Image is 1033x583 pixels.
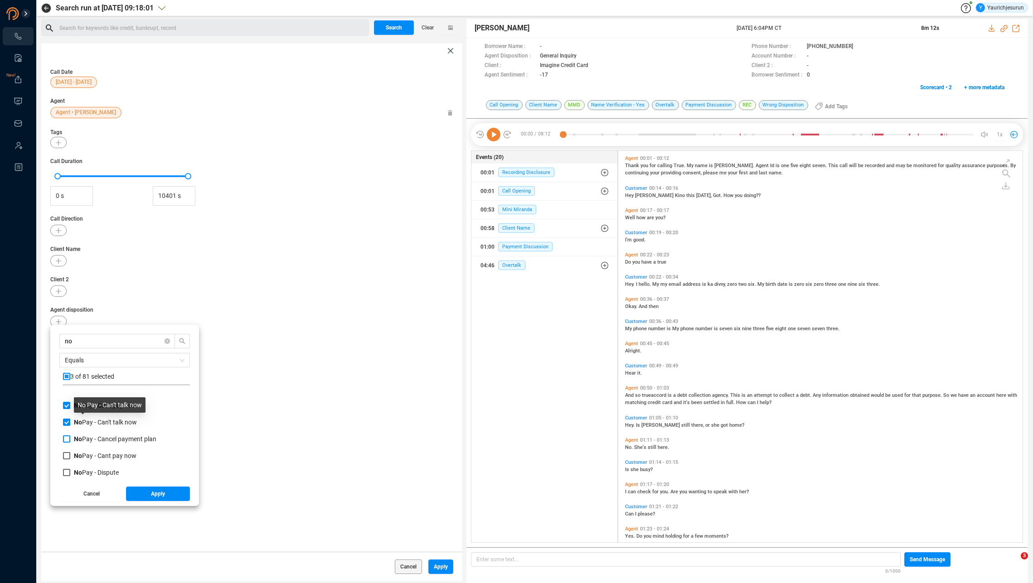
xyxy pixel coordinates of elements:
[670,489,679,495] span: Are
[776,163,781,169] span: is
[849,163,858,169] span: will
[921,25,939,31] span: 8m 12s
[719,170,728,176] span: me
[796,392,800,398] span: a
[648,444,658,450] span: still
[797,326,812,332] span: seven
[970,392,977,398] span: an
[641,422,681,428] span: [PERSON_NAME]
[74,469,119,476] span: Pay - Dispute
[636,422,641,428] span: Is
[757,400,760,405] span: I
[540,71,548,80] span: -17
[1002,552,1024,574] iframe: Intercom live chat
[757,281,766,287] span: My
[865,163,886,169] span: recorded
[736,400,747,405] span: How
[428,559,453,574] button: Apply
[912,392,922,398] span: that
[476,153,504,161] span: Events (20)
[915,80,957,95] button: Scorecard • 2
[737,24,910,32] span: [DATE] 6:04PM CT
[800,163,812,169] span: eight
[83,487,100,501] span: Cancel
[70,373,114,380] span: 3 of 81 selected
[625,444,634,450] span: No.
[625,370,637,376] span: Hear
[777,281,789,287] span: date
[14,75,23,84] a: New!
[652,281,660,287] span: My
[977,392,996,398] span: account
[668,392,673,398] span: is
[498,242,553,251] span: Payment Discussion
[50,157,453,165] span: Call Duration
[848,281,858,287] span: nine
[714,281,727,287] span: divvy,
[687,163,695,169] span: My
[625,392,635,398] span: And
[839,163,849,169] span: call
[625,326,633,332] span: My
[628,489,637,495] span: can
[564,100,585,110] span: MMD
[913,163,938,169] span: monitored
[151,487,165,501] span: Apply
[660,489,670,495] span: you.
[648,400,662,405] span: credit
[708,489,713,495] span: to
[997,127,1003,142] span: 1x
[422,20,434,35] span: Clear
[993,128,1006,141] button: 1x
[907,163,913,169] span: be
[920,80,952,95] span: Scorecard • 2
[471,238,617,256] button: 01:00Payment Discussion
[760,400,771,405] span: help?
[964,80,1004,95] span: + more metadata
[175,338,189,344] span: search
[625,511,635,517] span: Can
[773,392,779,398] span: to
[812,163,828,169] span: seven.
[825,99,848,114] span: Add Tags
[728,489,739,495] span: with
[754,392,773,398] span: attempt
[74,435,156,443] span: Pay - Cancel payment plan
[752,71,802,80] span: Borrower Sentiment :
[789,281,794,287] span: is
[747,392,754,398] span: an
[689,392,712,398] span: collection
[498,205,536,214] span: Mini Miranda
[826,326,839,332] span: three.
[650,170,661,176] span: your
[653,533,665,539] span: mind
[480,240,495,254] div: 01:00
[683,400,691,405] span: it's
[674,400,683,405] span: and
[946,163,962,169] span: quality
[810,99,853,114] button: Add Tags
[485,61,535,71] span: Client :
[728,170,739,176] span: your
[753,326,766,332] span: three
[56,77,92,88] span: [DATE] - [DATE]
[677,392,689,398] span: debt
[623,153,1023,542] div: grid
[943,392,951,398] span: So
[3,49,34,67] li: Smart Reports
[657,163,674,169] span: calling
[471,219,617,237] button: 00:58Client Name
[711,422,721,428] span: she
[475,23,529,34] span: [PERSON_NAME]
[50,275,453,284] span: Client 2
[744,193,761,198] span: doing??
[822,392,850,398] span: information
[739,100,756,110] span: REC
[807,71,810,80] span: 0
[727,281,738,287] span: zero
[652,489,660,495] span: for
[674,163,687,169] span: True.
[386,20,402,35] span: Search
[485,42,535,52] span: Borrower Name :
[766,326,775,332] span: five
